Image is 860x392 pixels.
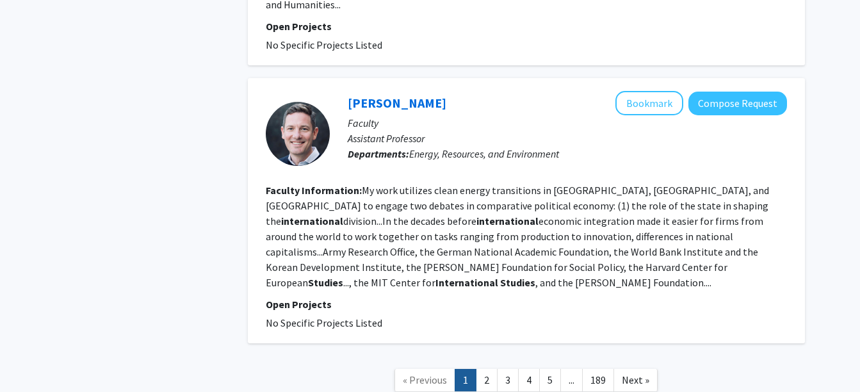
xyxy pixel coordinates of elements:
b: international [281,215,343,227]
a: Next [613,369,658,391]
b: international [476,215,539,227]
b: International [435,276,498,289]
span: ... [569,373,574,386]
iframe: Chat [10,334,54,382]
p: Open Projects [266,297,787,312]
a: [PERSON_NAME] [348,95,446,111]
a: 2 [476,369,498,391]
b: Studies [308,276,343,289]
p: Open Projects [266,19,787,34]
a: Previous Page [394,369,455,391]
span: « Previous [403,373,447,386]
span: No Specific Projects Listed [266,38,382,51]
span: Next » [622,373,649,386]
button: Add Jonas Nahm to Bookmarks [615,91,683,115]
p: Assistant Professor [348,131,787,146]
a: 4 [518,369,540,391]
b: Departments: [348,147,409,160]
a: 189 [582,369,614,391]
p: Faculty [348,115,787,131]
span: No Specific Projects Listed [266,316,382,329]
a: 1 [455,369,476,391]
a: 3 [497,369,519,391]
fg-read-more: My work utilizes clean energy transitions in [GEOGRAPHIC_DATA], [GEOGRAPHIC_DATA], and [GEOGRAPHI... [266,184,769,289]
a: 5 [539,369,561,391]
b: Studies [500,276,535,289]
button: Compose Request to Jonas Nahm [688,92,787,115]
span: Energy, Resources, and Environment [409,147,559,160]
b: Faculty Information: [266,184,362,197]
